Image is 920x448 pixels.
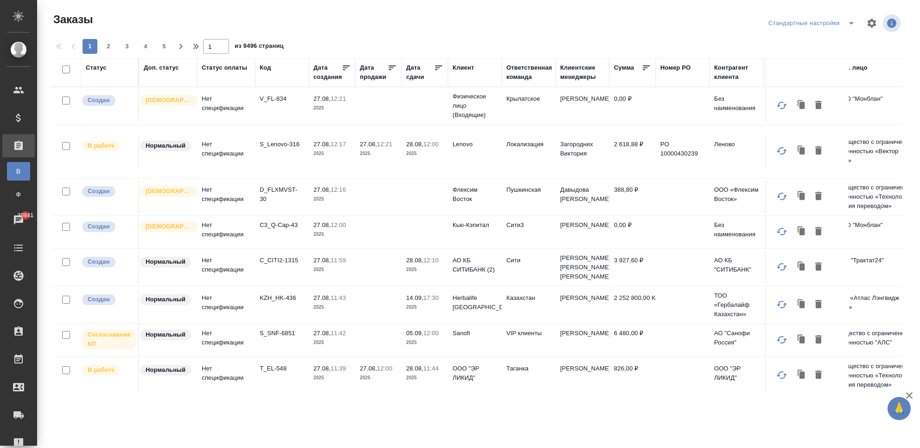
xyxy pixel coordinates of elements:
td: [PERSON_NAME] [556,216,609,248]
p: Нормальный [146,295,185,304]
div: Выставляется автоматически для первых 3 заказов нового контактного лица. Особое внимание [139,94,192,107]
td: Нет спецификации [197,324,255,357]
td: Граф [PERSON_NAME] [763,359,817,392]
button: Удалить [811,296,826,313]
p: 12:00 [423,141,439,148]
p: Кью-Кэпитал [453,221,497,230]
button: Удалить [811,142,826,160]
div: Статус по умолчанию для стандартных заказов [139,293,192,306]
p: 2025 [313,303,351,312]
button: Удалить [811,331,826,349]
p: Нормальный [146,141,185,150]
p: 11:42 [331,330,346,337]
td: [PERSON_NAME] [556,90,609,122]
div: Сумма [614,63,634,72]
p: 11:43 [331,294,346,301]
p: 2025 [406,265,443,274]
p: ООО "ЭР ЛИКИД" [714,364,759,383]
td: Нет спецификации [197,289,255,321]
p: 2025 [406,373,443,383]
td: [PERSON_NAME] [556,359,609,392]
span: из 9496 страниц [235,40,284,54]
a: 30841 [2,208,35,232]
div: Статус по умолчанию для стандартных заказов [139,140,192,152]
p: АО "Санофи Россия" [714,329,759,347]
button: Удалить [811,223,826,240]
button: Клонировать [793,188,811,205]
p: 12:21 [377,141,392,148]
p: T_EL-548 [260,364,304,373]
p: 17:30 [423,294,439,301]
td: Нет спецификации [197,135,255,168]
td: Нет спецификации [197,359,255,392]
span: 4 [138,42,153,51]
td: Нет спецификации [197,181,255,213]
p: В работе [88,141,115,150]
div: Выставляет ПМ после принятия заказа от КМа [81,364,134,377]
p: S_Lenovo-316 [260,140,304,149]
p: 2025 [313,149,351,158]
div: Статус [86,63,107,72]
p: 2025 [313,104,351,113]
p: 28.08, [406,257,423,264]
div: Контрагент клиента [714,63,759,82]
p: Нормальный [146,365,185,375]
div: Дата продажи [360,63,388,82]
button: Обновить [771,94,793,117]
p: V_FL-834 [260,94,304,104]
p: Sanofi [453,329,497,338]
p: 27.08, [313,141,331,148]
button: Клонировать [793,296,811,313]
div: Статус по умолчанию для стандартных заказов [139,329,192,341]
td: Сити3 [502,216,556,248]
p: Создан [88,257,110,266]
p: 27.08, [313,95,331,102]
p: 14.09, [406,294,423,301]
p: 27.08, [360,141,377,148]
span: Настроить таблицу [861,12,883,34]
button: Клонировать [793,223,811,240]
td: Нет спецификации [197,251,255,284]
p: 2025 [313,265,351,274]
p: Согласование КП [88,330,131,349]
div: Клиентские менеджеры [560,63,605,82]
td: [PERSON_NAME] [763,135,817,168]
p: 27.08, [313,186,331,193]
div: Выставляется автоматически при создании заказа [81,221,134,233]
p: 27.08, [313,257,331,264]
p: Создан [88,187,110,196]
td: [PERSON_NAME] [763,90,817,122]
p: 12:10 [423,257,439,264]
p: 2025 [406,338,443,347]
p: 27.08, [313,330,331,337]
button: Обновить [771,140,793,162]
p: 27.08, [313,221,331,228]
div: Дата сдачи [406,63,434,82]
p: ТОО «Гербалайф Казахстан» [714,291,759,319]
p: Флексим Восток [453,185,497,204]
div: Выставляется автоматически для первых 3 заказов нового контактного лица. Особое внимание [139,185,192,198]
p: 27.08, [313,294,331,301]
div: Выставляется автоматически при создании заказа [81,256,134,268]
p: [DEMOGRAPHIC_DATA] [146,222,192,231]
div: Выставляется автоматически при создании заказа [81,185,134,198]
p: Нормальный [146,330,185,339]
td: [PERSON_NAME] [556,289,609,321]
div: Дата создания [313,63,342,82]
p: 27.08, [313,365,331,372]
button: 3 [120,39,134,54]
p: C_CITI2-1315 [260,256,304,265]
button: 5 [157,39,172,54]
button: Обновить [771,256,793,278]
p: 2025 [313,338,351,347]
button: Обновить [771,185,793,208]
td: Давыдова [PERSON_NAME] [556,181,609,213]
span: 3 [120,42,134,51]
p: S_SNF-6851 [260,329,304,338]
div: Доп. статус [144,63,179,72]
td: 0,00 ₽ [609,216,656,248]
div: Статус по умолчанию для стандартных заказов [139,364,192,377]
p: В работе [88,365,115,375]
div: Статус по умолчанию для стандартных заказов [139,256,192,268]
span: Ф [12,190,26,199]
